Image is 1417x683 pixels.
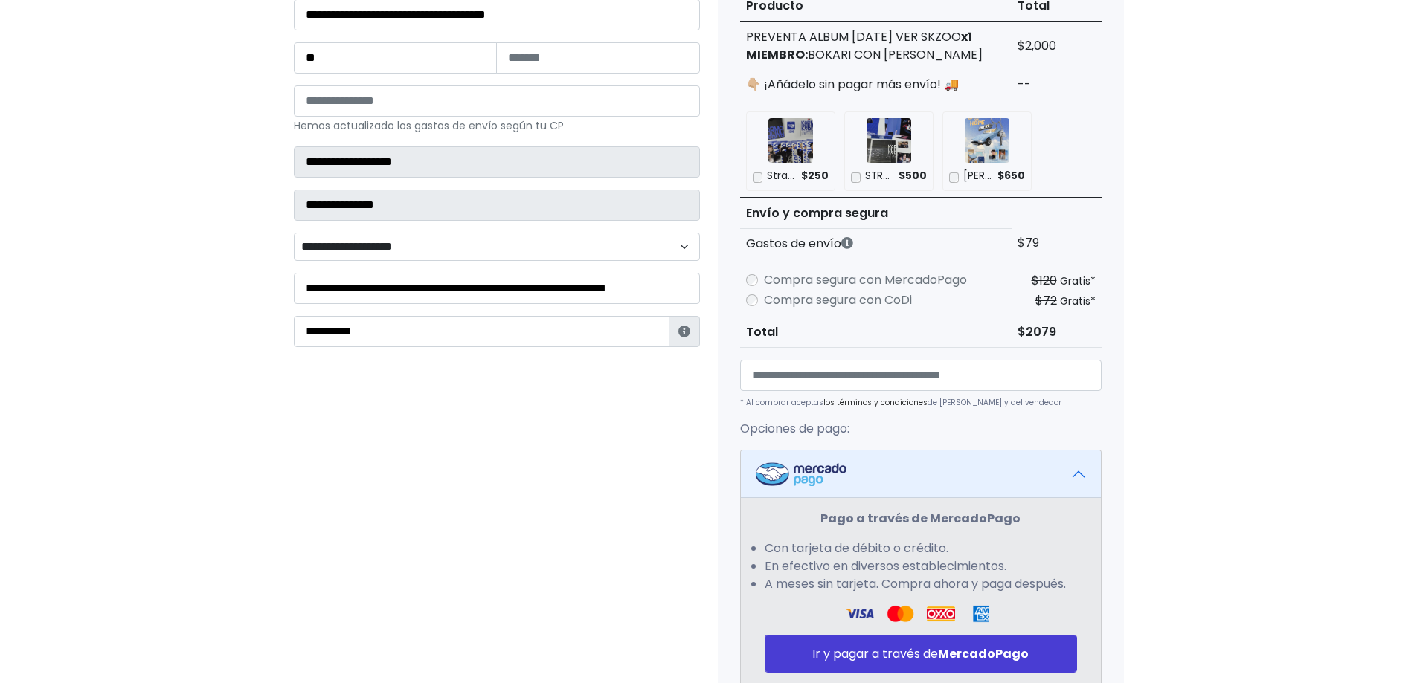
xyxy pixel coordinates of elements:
th: Total [740,317,1012,347]
p: BOKARI CON [PERSON_NAME] [746,46,1006,64]
img: Mercadopago Logo [756,462,846,486]
p: Stray Kids - 4th Album [KARMA] (COMPACT Ver.) [767,169,796,184]
td: 👇🏼 ¡Añádelo sin pagar más envío! 🚚 [740,70,1012,100]
img: 제이홉 Charm of HOPE (‘Sweet Dreams' ver.) [965,118,1009,163]
small: Hemos actualizado los gastos de envío según tu CP [294,118,564,133]
img: STRAY KIDS ALBUM KARMA VER KARMA LIMITADO [867,118,911,163]
i: Estafeta lo usará para ponerse en contacto en caso de tener algún problema con el envío [678,326,690,337]
li: Con tarjeta de débito o crédito. [765,540,1077,557]
img: Visa Logo [886,605,914,623]
span: $250 [801,169,829,184]
th: Envío y compra segura [740,198,1012,229]
td: $2,000 [1012,22,1101,70]
i: Los gastos de envío dependen de códigos postales. ¡Te puedes llevar más productos en un solo envío ! [841,237,853,249]
a: los términos y condiciones [823,397,928,408]
small: Gratis* [1060,294,1096,308]
li: En efectivo en diversos establecimientos. [765,557,1077,575]
td: $2079 [1012,317,1101,347]
span: $650 [997,169,1025,184]
strong: MercadoPago [938,645,1029,662]
p: 제이홉 Charm of HOPE (‘Sweet Dreams' ver.) [963,169,992,184]
strong: x1 [961,28,972,45]
img: Stray Kids - 4th Album [KARMA] (COMPACT Ver.) [768,118,813,163]
td: $79 [1012,228,1101,259]
button: Ir y pagar a través deMercadoPago [765,635,1077,673]
span: $500 [899,169,927,184]
p: Opciones de pago: [740,420,1102,438]
td: PREVENTA ALBUM [DATE] VER SKZOO [740,22,1012,70]
s: $72 [1035,292,1057,309]
small: Gratis* [1060,273,1096,288]
strong: Pago a través de MercadoPago [820,510,1021,527]
s: $120 [1032,272,1057,289]
p: STRAY KIDS ALBUM KARMA VER KARMA LIMITADO [865,169,893,184]
p: * Al comprar aceptas de [PERSON_NAME] y del vendedor [740,397,1102,408]
li: A meses sin tarjeta. Compra ahora y paga después. [765,575,1077,593]
img: Oxxo Logo [927,605,955,623]
img: Visa Logo [846,605,874,623]
th: Gastos de envío [740,228,1012,259]
label: Compra segura con CoDi [764,291,912,309]
td: -- [1012,70,1101,100]
img: Amex Logo [967,605,995,623]
strong: MIEMBRO: [746,46,808,63]
label: Compra segura con MercadoPago [764,271,967,289]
